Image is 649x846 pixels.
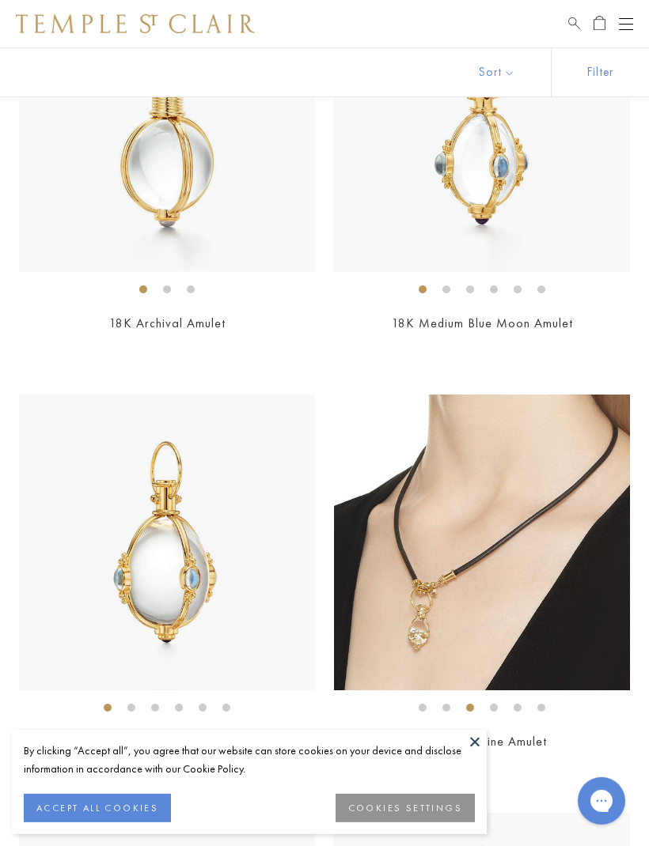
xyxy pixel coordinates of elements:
[334,395,630,690] img: P51816-E11VINE
[392,315,573,331] a: 18K Medium Blue Moon Amulet
[24,742,475,778] div: By clicking “Accept all”, you agree that our website can store cookies on your device and disclos...
[594,14,605,33] a: Open Shopping Bag
[109,315,226,331] a: 18K Archival Amulet
[568,14,580,33] a: Search
[551,48,649,96] button: Show filters
[570,772,633,830] iframe: Gorgias live chat messenger
[16,14,255,33] img: Temple St. Clair
[24,794,171,822] button: ACCEPT ALL COOKIES
[19,395,315,690] img: P54801-E18BM
[619,14,633,33] button: Open navigation
[443,48,551,96] button: Show sort by
[336,794,475,822] button: COOKIES SETTINGS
